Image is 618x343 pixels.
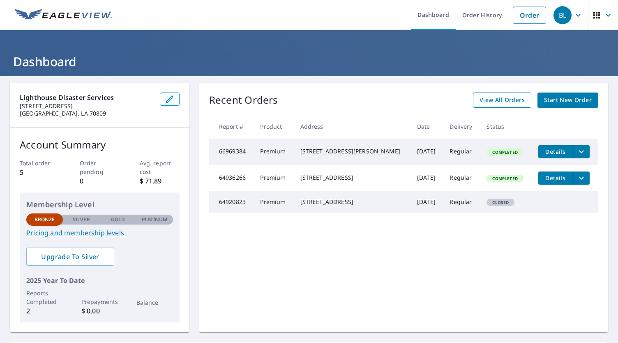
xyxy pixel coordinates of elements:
p: 0 [80,176,120,186]
div: BL [553,6,572,24]
p: Bronze [35,216,55,223]
button: filesDropdownBtn-66969384 [573,145,590,158]
td: [DATE] [410,191,443,213]
span: Completed [487,149,522,155]
a: View All Orders [473,93,531,108]
span: Details [543,148,568,155]
th: Report # [209,114,254,139]
td: Regular [443,165,480,191]
img: EV Logo [15,9,112,21]
td: [DATE] [410,139,443,165]
div: [STREET_ADDRESS] [300,198,404,206]
p: 5 [20,167,60,177]
td: Premium [254,191,293,213]
th: Address [294,114,410,139]
p: 2025 Year To Date [26,276,173,285]
p: Avg. report cost [140,159,180,176]
p: 2 [26,306,63,316]
p: Prepayments [81,297,118,306]
p: Platinum [142,216,168,223]
div: [STREET_ADDRESS] [300,174,404,182]
p: Gold [111,216,125,223]
p: $ 0.00 [81,306,118,316]
p: Order pending [80,159,120,176]
th: Delivery [443,114,480,139]
td: 64920823 [209,191,254,213]
p: Membership Level [26,199,173,210]
p: $ 71.89 [140,176,180,186]
td: 66969384 [209,139,254,165]
span: Closed [487,199,514,205]
div: [STREET_ADDRESS][PERSON_NAME] [300,147,404,155]
h1: Dashboard [10,53,608,70]
span: Details [543,174,568,182]
a: Upgrade To Silver [26,248,114,266]
p: Lighthouse Disaster Services [20,93,153,102]
p: Reports Completed [26,289,63,306]
td: Premium [254,165,293,191]
a: Start New Order [537,93,598,108]
p: Account Summary [20,137,180,152]
p: Balance [136,298,173,307]
td: 64936266 [209,165,254,191]
td: [DATE] [410,165,443,191]
span: View All Orders [480,95,525,105]
span: Completed [487,176,522,181]
a: Order [513,7,546,24]
span: Start New Order [544,95,592,105]
td: Regular [443,191,480,213]
th: Date [410,114,443,139]
p: [GEOGRAPHIC_DATA], LA 70809 [20,110,153,117]
p: Total order [20,159,60,167]
td: Premium [254,139,293,165]
td: Regular [443,139,480,165]
p: [STREET_ADDRESS] [20,102,153,110]
span: Upgrade To Silver [33,252,108,261]
button: detailsBtn-66969384 [538,145,573,158]
p: Silver [73,216,90,223]
th: Status [480,114,531,139]
p: Recent Orders [209,93,278,108]
a: Pricing and membership levels [26,228,173,238]
button: filesDropdownBtn-64936266 [573,171,590,185]
button: detailsBtn-64936266 [538,171,573,185]
th: Product [254,114,293,139]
